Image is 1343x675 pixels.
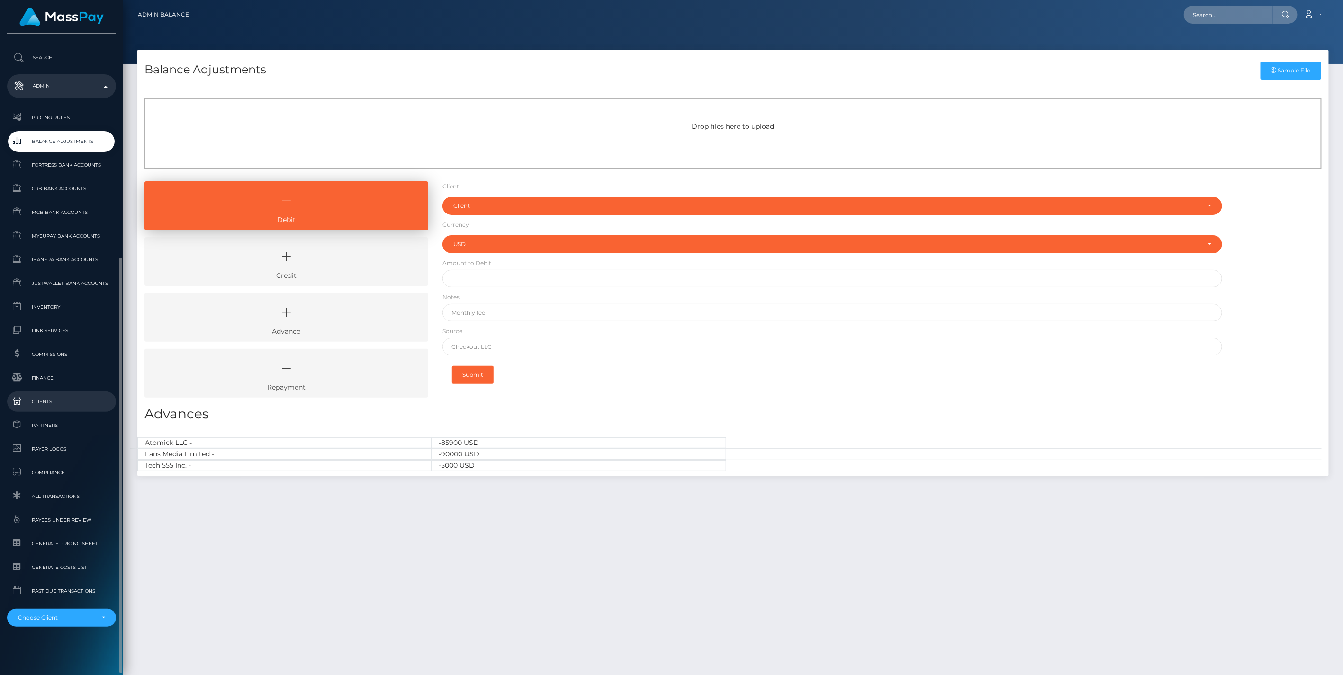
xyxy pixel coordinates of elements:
a: Compliance [7,462,116,483]
span: Past Due Transactions [11,586,112,596]
a: Past Due Transactions [7,581,116,601]
a: Generate Costs List [7,557,116,577]
div: Client [453,202,1201,210]
a: Generate Pricing Sheet [7,533,116,554]
span: Partners [11,420,112,431]
a: Commissions [7,344,116,364]
a: Payees under Review [7,510,116,530]
p: Admin [11,79,112,93]
span: Drop files here to upload [692,122,775,131]
a: Debit [144,181,428,230]
img: MassPay Logo [19,8,104,26]
span: Generate Pricing Sheet [11,538,112,549]
button: Submit [452,366,494,384]
a: CRB Bank Accounts [7,178,116,199]
span: Compliance [11,467,112,478]
span: Inventory [11,302,112,312]
span: MCB Bank Accounts [11,207,112,218]
a: Payer Logos [7,439,116,459]
input: Search... [1184,6,1273,24]
span: JustWallet Bank Accounts [11,278,112,289]
a: Link Services [7,320,116,341]
div: Tech 555 Inc. - [137,460,432,471]
div: Fans Media Limited - [137,449,432,460]
input: Checkout LLC [442,338,1223,355]
a: Search [7,46,116,70]
a: Credit [144,237,428,286]
span: Pricing Rules [11,112,112,123]
label: Source [442,327,462,336]
span: Payer Logos [11,444,112,454]
span: All Transactions [11,491,112,502]
label: Client [442,182,459,191]
a: MCB Bank Accounts [7,202,116,222]
a: Admin [7,74,116,98]
h3: Advances [144,405,1322,423]
a: Finance [7,368,116,388]
label: Notes [442,293,460,302]
a: Ibanera Bank Accounts [7,249,116,270]
span: Finance [11,373,112,383]
button: Client [442,197,1223,215]
span: Clients [11,396,112,407]
a: Repayment [144,349,428,398]
a: All Transactions [7,486,116,506]
span: Generate Costs List [11,562,112,573]
a: MyEUPay Bank Accounts [7,226,116,246]
h4: Balance Adjustments [144,62,266,78]
a: Partners [7,415,116,435]
p: Search [11,51,112,65]
a: Pricing Rules [7,107,116,128]
span: Ibanera Bank Accounts [11,254,112,265]
span: Payees under Review [11,515,112,525]
button: USD [442,235,1223,253]
span: MyEUPay Bank Accounts [11,231,112,241]
label: Currency [442,221,469,229]
a: Fortress Bank Accounts [7,155,116,175]
span: Commissions [11,349,112,360]
a: Inventory [7,297,116,317]
div: -5000 USD [432,460,726,471]
input: Monthly fee [442,304,1223,321]
div: Choose Client [18,614,94,622]
a: Balance Adjustments [7,131,116,151]
a: JustWallet Bank Accounts [7,273,116,293]
span: Link Services [11,325,112,336]
span: Balance Adjustments [11,136,112,147]
label: Amount to Debit [442,259,491,267]
div: USD [453,240,1201,248]
div: -90000 USD [432,449,726,460]
span: Fortress Bank Accounts [11,160,112,170]
span: CRB Bank Accounts [11,183,112,194]
div: Atomick LLC - [137,437,432,448]
a: Admin Balance [138,5,189,25]
a: Advance [144,293,428,342]
div: -85900 USD [432,437,726,448]
a: Clients [7,391,116,412]
button: Choose Client [7,609,116,627]
a: Sample File [1261,62,1321,80]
